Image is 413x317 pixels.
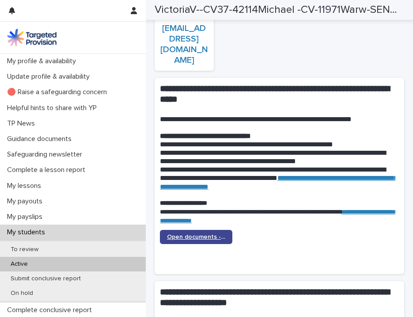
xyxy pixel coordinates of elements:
p: 🔴 Raise a safeguarding concern [4,88,114,96]
p: Safeguarding newsletter [4,150,89,159]
p: My students [4,228,52,237]
p: Submit conclusive report [4,275,88,283]
p: To review [4,246,45,253]
p: My payouts [4,197,49,206]
p: On hold [4,290,40,297]
p: Helpful hints to share with YP [4,104,104,112]
p: Guidance documents [4,135,79,143]
p: Update profile & availability [4,73,97,81]
a: Open documents - Student 1 [160,230,232,244]
h2: VictoriaV--CV37-42114Michael -CV-11971Warw-SEND-English KS3-16411 [155,4,401,16]
p: Complete conclusive report [4,306,99,314]
p: Active [4,260,35,268]
span: Open documents - Student 1 [167,234,225,240]
p: My lessons [4,182,48,190]
p: My profile & availability [4,57,83,65]
p: My payslips [4,213,49,221]
p: Complete a lesson report [4,166,92,174]
img: M5nRWzHhSzIhMunXDL62 [7,29,57,46]
a: [EMAIL_ADDRESS][DOMAIN_NAME] [160,24,208,65]
p: TP News [4,119,42,128]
